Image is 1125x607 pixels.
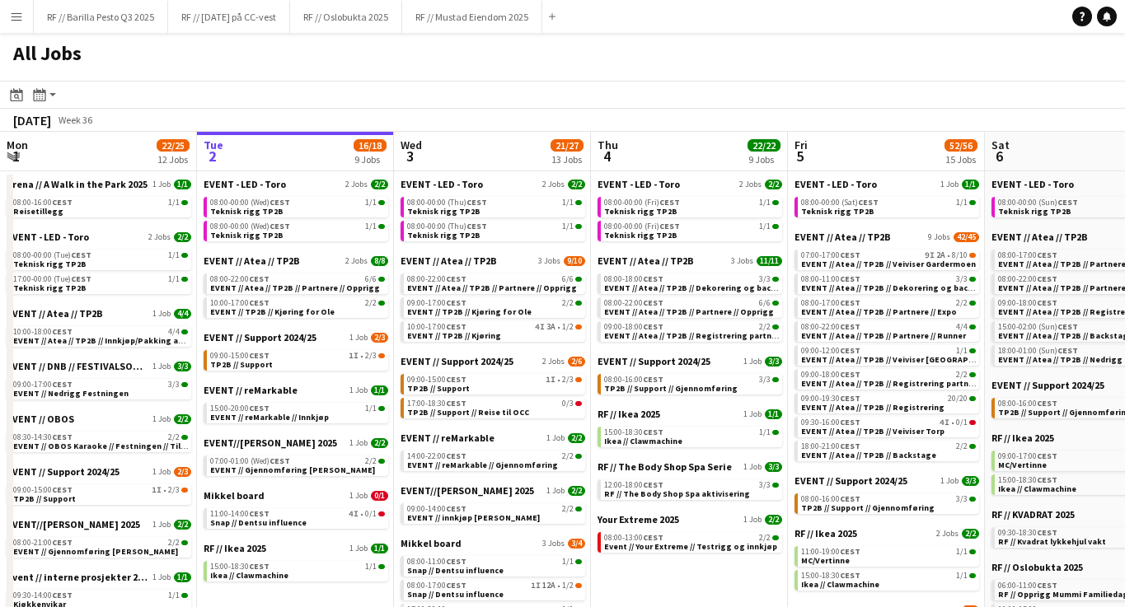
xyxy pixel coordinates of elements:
[407,407,529,418] span: TP2B // Support // Reise til OCC
[407,282,577,293] span: EVENT // Atea // TP2B // Partnere // Opprigg
[407,273,582,292] a: 08:00-22:00CEST6/6EVENT // Atea // TP2B // Partnere // Opprigg
[1037,398,1057,409] span: CEST
[962,180,979,189] span: 1/1
[168,381,180,389] span: 3/3
[795,231,979,474] div: EVENT // Atea // TP2B9 Jobs42/4507:00-17:00CEST9I2A•8/10EVENT // Atea // TP2B // Veiviser Garderm...
[7,231,191,307] div: EVENT - LED - Toro2 Jobs2/208:00-00:00 (Tue)CEST1/1Teknisk rigg TP2B17:00-00:00 (Tue)CEST1/1Tekni...
[956,198,968,207] span: 1/1
[365,404,377,413] span: 1/1
[210,404,270,413] span: 15:00-20:00
[840,273,860,284] span: CEST
[407,330,501,341] span: EVENT // TP2B // Kjøring
[604,221,779,240] a: 08:00-00:00 (Fri)CEST1/1Teknisk rigg TP2B
[210,359,273,370] span: TP2B // Support
[13,282,87,293] span: Teknisk rigg TP2B
[204,178,388,190] a: EVENT - LED - Toro2 Jobs2/2
[801,369,976,388] a: 09:00-18:00CEST2/2EVENT // Atea // TP2B // Registrering partnere
[925,251,935,259] span: 9I
[204,384,298,396] span: EVENT // reMarkable
[407,221,582,240] a: 08:00-00:00 (Thu)CEST1/1Teknisk rigg TP2B
[759,222,771,231] span: 1/1
[991,178,1074,190] span: EVENT - LED - Toro
[210,197,385,216] a: 08:00-00:00 (Wed)CEST1/1Teknisk rigg TP2B
[290,1,402,33] button: RF // Oslobukta 2025
[643,297,663,308] span: CEST
[446,273,466,284] span: CEST
[52,379,73,390] span: CEST
[759,198,771,207] span: 1/1
[998,299,1057,307] span: 09:00-18:00
[204,254,388,267] a: EVENT // Atea // TP2B2 Jobs8/8
[7,307,191,320] a: EVENT // Atea // TP2B1 Job4/4
[401,254,585,267] a: EVENT // Atea // TP2B3 Jobs9/10
[542,357,565,367] span: 2 Jobs
[168,1,290,33] button: RF // [DATE] på CC-vest
[801,378,982,389] span: EVENT // Atea // TP2B // Registrering partnere
[568,180,585,189] span: 2/2
[1037,250,1057,260] span: CEST
[365,222,377,231] span: 1/1
[7,307,191,360] div: EVENT // Atea // TP2B1 Job4/410:00-18:00CEST4/4EVENT // Atea // TP2B // Innkjøp/Pakking av bil
[998,323,1078,331] span: 15:00-02:00 (Sun)
[840,369,860,380] span: CEST
[446,398,466,409] span: CEST
[1037,273,1057,284] span: CEST
[765,357,782,367] span: 3/3
[562,275,574,283] span: 6/6
[598,355,710,367] span: EVENT // Support 2024/25
[604,383,738,394] span: TP2B // Support // Gjennomføring
[739,180,762,189] span: 2 Jobs
[991,379,1104,391] span: EVENT // Support 2024/25
[952,251,968,259] span: 8/10
[840,297,860,308] span: CEST
[759,323,771,331] span: 2/2
[210,299,270,307] span: 10:00-17:00
[604,273,779,292] a: 08:00-18:00CEST3/3EVENT // Atea // TP2B // Dekorering og backstage oppsett
[546,376,555,384] span: 1I
[210,350,385,369] a: 09:00-15:00CEST1I•2/3TP2B // Support
[7,178,191,190] a: Arena // A Walk in the Park 20251 Job1/1
[407,222,487,231] span: 08:00-00:00 (Thu)
[562,299,574,307] span: 2/2
[998,347,1078,355] span: 18:00-01:00 (Sun)
[13,273,188,292] a: 17:00-00:00 (Tue)CEST1/1Teknisk rigg TP2B
[598,355,782,367] a: EVENT // Support 2024/251 Job3/3
[795,178,979,190] a: EVENT - LED - Toro1 Job1/1
[765,180,782,189] span: 2/2
[407,376,466,384] span: 09:00-15:00
[956,323,968,331] span: 4/4
[446,374,466,385] span: CEST
[604,222,680,231] span: 08:00-00:00 (Fri)
[407,206,480,217] span: Teknisk rigg TP2B
[604,323,663,331] span: 09:00-18:00
[174,232,191,242] span: 2/2
[604,374,779,393] a: 08:00-16:00CEST3/3TP2B // Support // Gjennomføring
[801,273,976,292] a: 08:00-11:00CEST3/3EVENT // Atea // TP2B // Dekorering og backstage oppsett
[13,197,188,216] a: 08:00-16:00CEST1/1Reisetillegg
[349,333,368,343] span: 1 Job
[801,402,945,413] span: EVENT // Atea // TP2B // Registrering
[956,275,968,283] span: 3/3
[840,250,860,260] span: CEST
[210,306,335,317] span: EVENT // TP2B // Kjøring for Ole
[148,232,171,242] span: 2 Jobs
[174,309,191,319] span: 4/4
[604,306,774,317] span: EVENT // Atea // TP2B // Partnere // Opprigg
[210,352,270,360] span: 09:00-15:00
[759,376,771,384] span: 3/3
[858,197,879,208] span: CEST
[954,232,979,242] span: 42/45
[795,178,979,231] div: EVENT - LED - Toro1 Job1/108:00-00:00 (Sat)CEST1/1Teknisk rigg TP2B
[7,413,74,425] span: EVENT // OBOS
[401,178,585,190] a: EVENT - LED - Toro2 Jobs2/2
[940,180,959,189] span: 1 Job
[210,206,284,217] span: Teknisk rigg TP2B
[562,323,574,331] span: 1/2
[998,206,1071,217] span: Teknisk rigg TP2B
[168,198,180,207] span: 1/1
[998,251,1057,259] span: 08:00-17:00
[210,275,270,283] span: 08:00-22:00
[801,321,976,340] a: 08:00-22:00CEST4/4EVENT // Atea // TP2B // Partnere // Runner
[840,321,860,332] span: CEST
[795,231,979,243] a: EVENT // Atea // TP2B9 Jobs42/45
